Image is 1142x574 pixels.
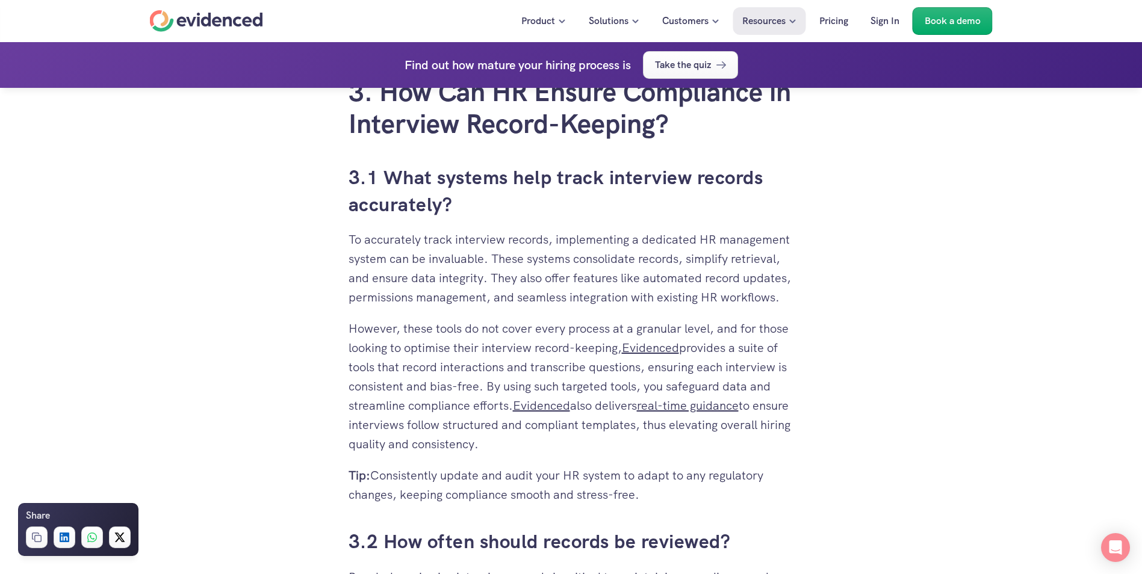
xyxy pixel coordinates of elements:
p: Resources [742,13,786,29]
a: 3.1 What systems help track interview records accurately? [349,165,768,217]
h4: Find out how mature your hiring process is [405,55,631,75]
a: Book a demo [913,7,993,35]
p: Sign In [870,13,899,29]
p: Product [521,13,555,29]
a: Pricing [810,7,857,35]
a: Home [150,10,263,32]
p: Pricing [819,13,848,29]
a: Take the quiz [643,51,738,79]
strong: Tip: [349,468,370,483]
p: Book a demo [925,13,981,29]
div: Open Intercom Messenger [1101,533,1130,562]
h6: Share [26,508,50,523]
a: 3.2 How often should records be reviewed? [349,529,731,554]
a: Evidenced [622,340,679,356]
a: Evidenced [513,398,570,413]
p: However, these tools do not cover every process at a granular level, and for those looking to opt... [349,319,794,454]
p: To accurately track interview records, implementing a dedicated HR management system can be inval... [349,230,794,307]
a: 3. How Can HR Ensure Compliance in Interview Record-Keeping? [349,75,798,141]
p: Customers [662,13,709,29]
p: Solutions [589,13,628,29]
p: Take the quiz [655,57,711,73]
a: real-time guidance [637,398,739,413]
p: Consistently update and audit your HR system to adapt to any regulatory changes, keeping complian... [349,466,794,504]
a: Sign In [861,7,908,35]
